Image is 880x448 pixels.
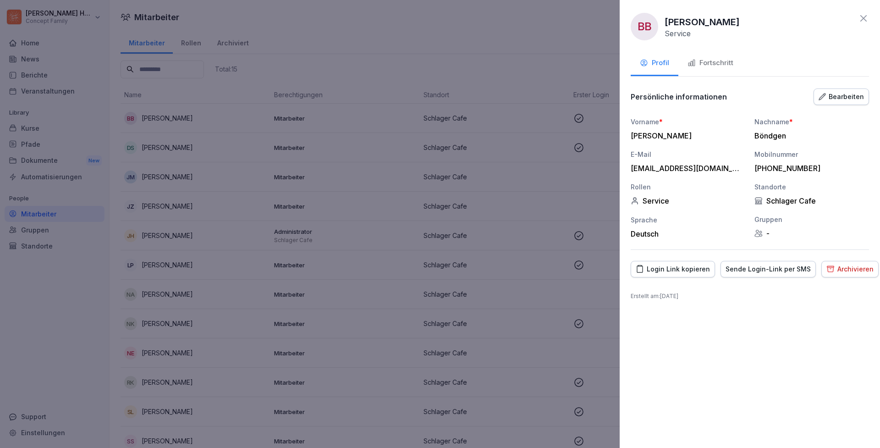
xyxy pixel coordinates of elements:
[631,149,745,159] div: E-Mail
[631,215,745,225] div: Sprache
[754,196,869,205] div: Schlager Cafe
[754,182,869,192] div: Standorte
[726,264,811,274] div: Sende Login-Link per SMS
[754,149,869,159] div: Mobilnummer
[754,215,869,224] div: Gruppen
[631,292,869,300] p: Erstellt am : [DATE]
[665,29,691,38] p: Service
[826,264,874,274] div: Archivieren
[631,13,658,40] div: BB
[636,264,710,274] div: Login Link kopieren
[754,131,864,140] div: Böndgen
[754,164,864,173] div: [PHONE_NUMBER]
[631,229,745,238] div: Deutsch
[720,261,816,277] button: Sende Login-Link per SMS
[631,196,745,205] div: Service
[678,51,742,76] button: Fortschritt
[665,15,740,29] p: [PERSON_NAME]
[631,261,715,277] button: Login Link kopieren
[754,229,869,238] div: -
[631,131,741,140] div: [PERSON_NAME]
[631,182,745,192] div: Rollen
[821,261,879,277] button: Archivieren
[640,58,669,68] div: Profil
[687,58,733,68] div: Fortschritt
[631,92,727,101] p: Persönliche informationen
[754,117,869,127] div: Nachname
[819,92,864,102] div: Bearbeiten
[631,51,678,76] button: Profil
[631,117,745,127] div: Vorname
[631,164,741,173] div: [EMAIL_ADDRESS][DOMAIN_NAME]
[814,88,869,105] button: Bearbeiten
